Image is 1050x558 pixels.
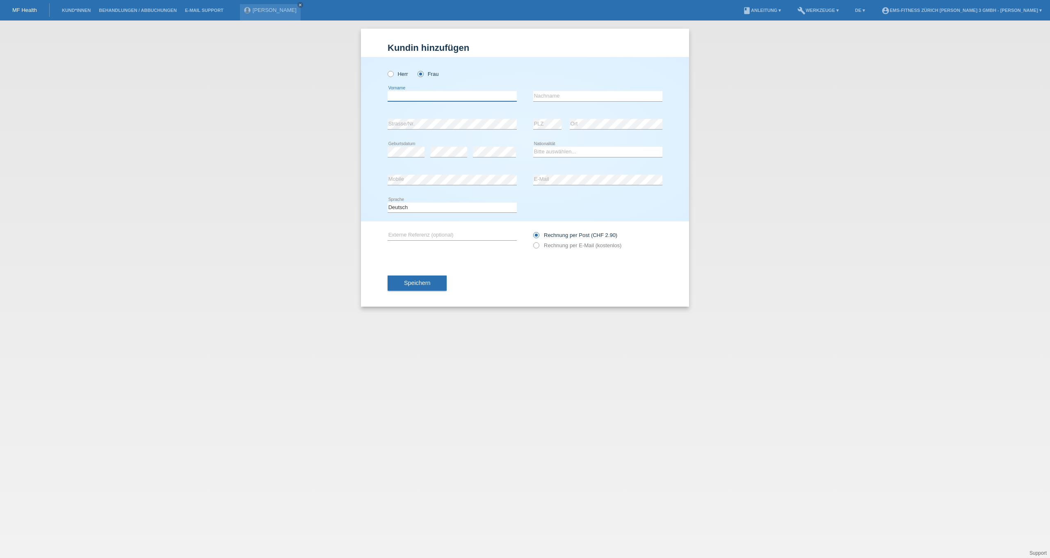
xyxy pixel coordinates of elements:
label: Rechnung per Post (CHF 2.90) [533,232,617,238]
a: bookAnleitung ▾ [739,8,785,13]
i: book [743,7,751,15]
a: Behandlungen / Abbuchungen [95,8,181,13]
label: Herr [388,71,408,77]
a: Kund*innen [58,8,95,13]
a: close [297,2,303,8]
a: E-Mail Support [181,8,228,13]
a: [PERSON_NAME] [253,7,297,13]
h1: Kundin hinzufügen [388,43,662,53]
input: Rechnung per E-Mail (kostenlos) [533,242,539,253]
i: account_circle [881,7,890,15]
button: Speichern [388,276,447,291]
label: Frau [418,71,438,77]
label: Rechnung per E-Mail (kostenlos) [533,242,621,248]
input: Herr [388,71,393,76]
a: MF Health [12,7,37,13]
input: Frau [418,71,423,76]
i: close [298,3,302,7]
a: DE ▾ [851,8,869,13]
span: Speichern [404,280,430,286]
a: account_circleEMS-Fitness Zürich [PERSON_NAME] 3 GmbH - [PERSON_NAME] ▾ [877,8,1046,13]
a: buildWerkzeuge ▾ [793,8,843,13]
input: Rechnung per Post (CHF 2.90) [533,232,539,242]
a: Support [1029,550,1047,556]
i: build [797,7,806,15]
